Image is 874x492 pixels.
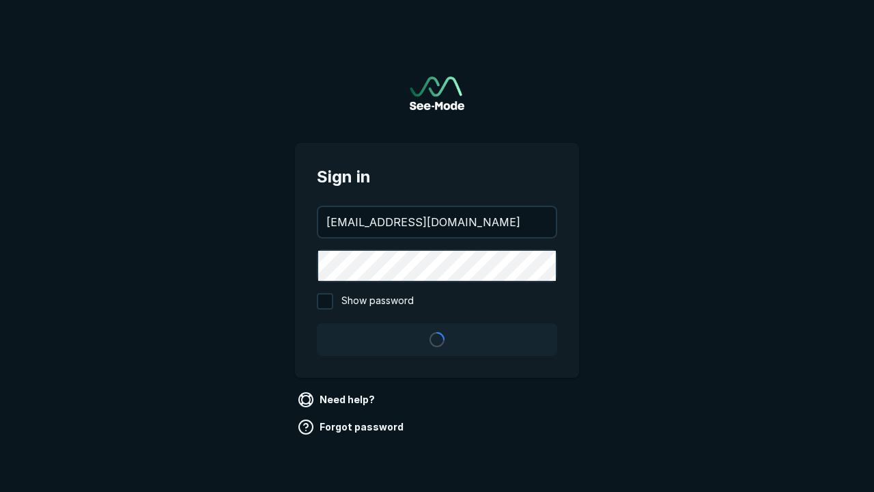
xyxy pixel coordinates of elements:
img: See-Mode Logo [410,77,464,110]
input: your@email.com [318,207,556,237]
a: Need help? [295,389,380,411]
a: Go to sign in [410,77,464,110]
span: Sign in [317,165,557,189]
a: Forgot password [295,416,409,438]
span: Show password [341,293,414,310]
